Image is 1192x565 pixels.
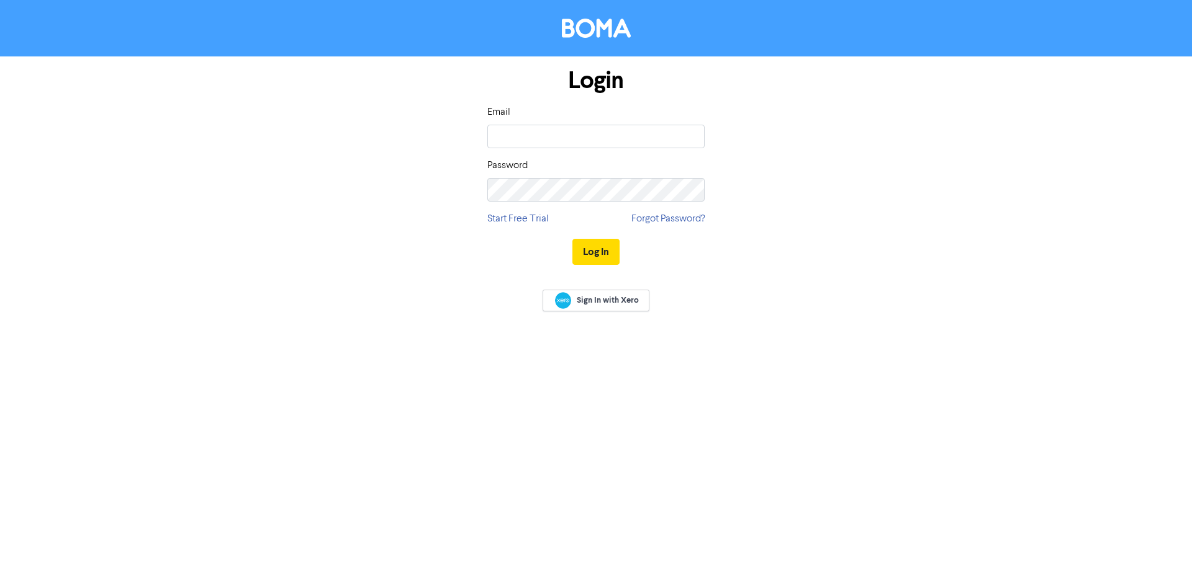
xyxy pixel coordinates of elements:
img: Xero logo [555,292,571,309]
h1: Login [487,66,705,95]
label: Email [487,105,510,120]
a: Sign In with Xero [543,290,649,311]
iframe: Chat Widget [1130,505,1192,565]
a: Forgot Password? [631,211,705,226]
span: Sign In with Xero [577,295,639,306]
label: Password [487,158,528,173]
a: Start Free Trial [487,211,549,226]
button: Log In [572,239,620,265]
img: BOMA Logo [562,19,631,38]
